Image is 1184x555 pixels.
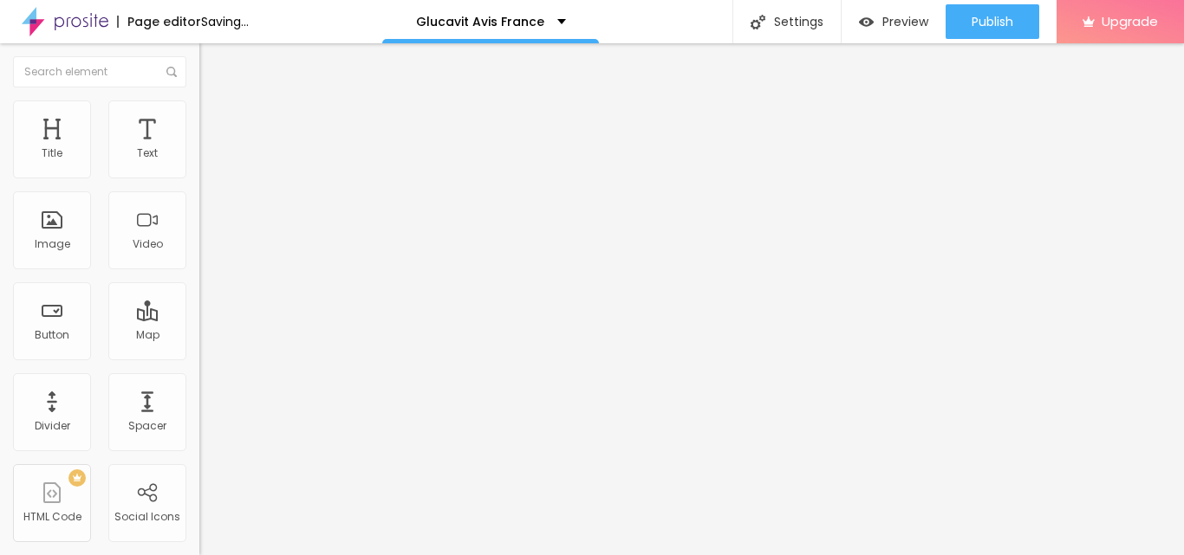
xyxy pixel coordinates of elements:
[842,4,946,39] button: Preview
[128,420,166,432] div: Spacer
[972,15,1013,29] span: Publish
[882,15,928,29] span: Preview
[859,15,874,29] img: view-1.svg
[199,43,1184,555] iframe: Editor
[133,238,163,250] div: Video
[946,4,1039,39] button: Publish
[23,511,81,523] div: HTML Code
[751,15,765,29] img: Icone
[35,238,70,250] div: Image
[13,56,186,87] input: Search element
[416,16,544,28] p: Glucavit Avis France
[166,67,177,77] img: Icone
[117,16,201,28] div: Page editor
[137,147,158,159] div: Text
[35,329,69,341] div: Button
[114,511,180,523] div: Social Icons
[136,329,159,341] div: Map
[35,420,70,432] div: Divider
[201,16,249,28] div: Saving...
[42,147,62,159] div: Title
[1102,14,1158,29] span: Upgrade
